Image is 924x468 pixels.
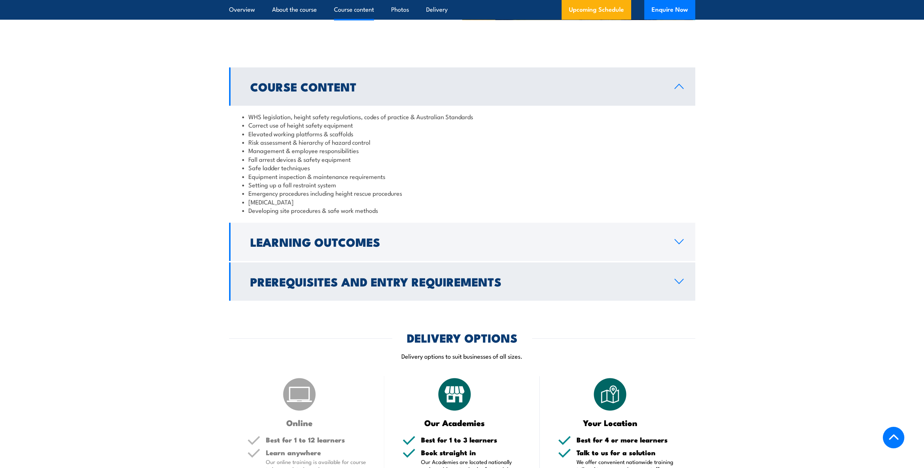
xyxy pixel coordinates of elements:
[242,189,682,197] li: Emergency procedures including height rescue procedures
[242,146,682,155] li: Management & employee responsibilities
[242,163,682,172] li: Safe ladder techniques
[558,418,662,427] h3: Your Location
[577,449,677,456] h5: Talk to us for a solution
[266,436,366,443] h5: Best for 1 to 12 learners
[242,172,682,180] li: Equipment inspection & maintenance requirements
[407,332,518,343] h2: DELIVERY OPTIONS
[250,276,663,286] h2: Prerequisites and Entry Requirements
[266,449,366,456] h5: Learn anywhere
[247,418,352,427] h3: Online
[577,436,677,443] h5: Best for 4 or more learners
[242,180,682,189] li: Setting up a fall restraint system
[421,449,522,456] h5: Book straight in
[242,112,682,121] li: WHS legislation, height safety regulations, codes of practice & Australian Standards
[229,352,695,360] p: Delivery options to suit businesses of all sizes.
[250,81,663,91] h2: Course Content
[402,418,507,427] h3: Our Academies
[229,67,695,106] a: Course Content
[250,237,663,247] h2: Learning Outcomes
[242,198,682,206] li: [MEDICAL_DATA]
[242,138,682,146] li: Risk assessment & hierarchy of hazard control
[421,436,522,443] h5: Best for 1 to 3 learners
[242,206,682,214] li: Developing site procedures & safe work methods
[229,223,695,261] a: Learning Outcomes
[242,155,682,163] li: Fall arrest devices & safety equipment
[242,121,682,129] li: Correct use of height safety equipment
[229,262,695,301] a: Prerequisites and Entry Requirements
[242,129,682,138] li: Elevated working platforms & scaffolds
